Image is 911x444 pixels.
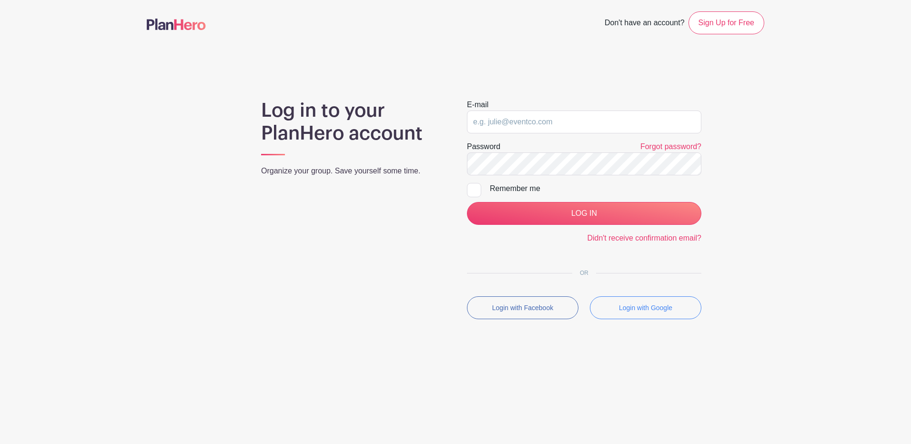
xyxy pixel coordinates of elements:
[587,234,701,242] a: Didn't receive confirmation email?
[467,111,701,133] input: e.g. julie@eventco.com
[619,304,672,312] small: Login with Google
[492,304,553,312] small: Login with Facebook
[605,13,685,34] span: Don't have an account?
[147,19,206,30] img: logo-507f7623f17ff9eddc593b1ce0a138ce2505c220e1c5a4e2b4648c50719b7d32.svg
[467,141,500,152] label: Password
[467,99,488,111] label: E-mail
[590,296,701,319] button: Login with Google
[640,142,701,151] a: Forgot password?
[490,183,701,194] div: Remember me
[688,11,764,34] a: Sign Up for Free
[261,99,444,145] h1: Log in to your PlanHero account
[467,296,578,319] button: Login with Facebook
[261,165,444,177] p: Organize your group. Save yourself some time.
[467,202,701,225] input: LOG IN
[572,270,596,276] span: OR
